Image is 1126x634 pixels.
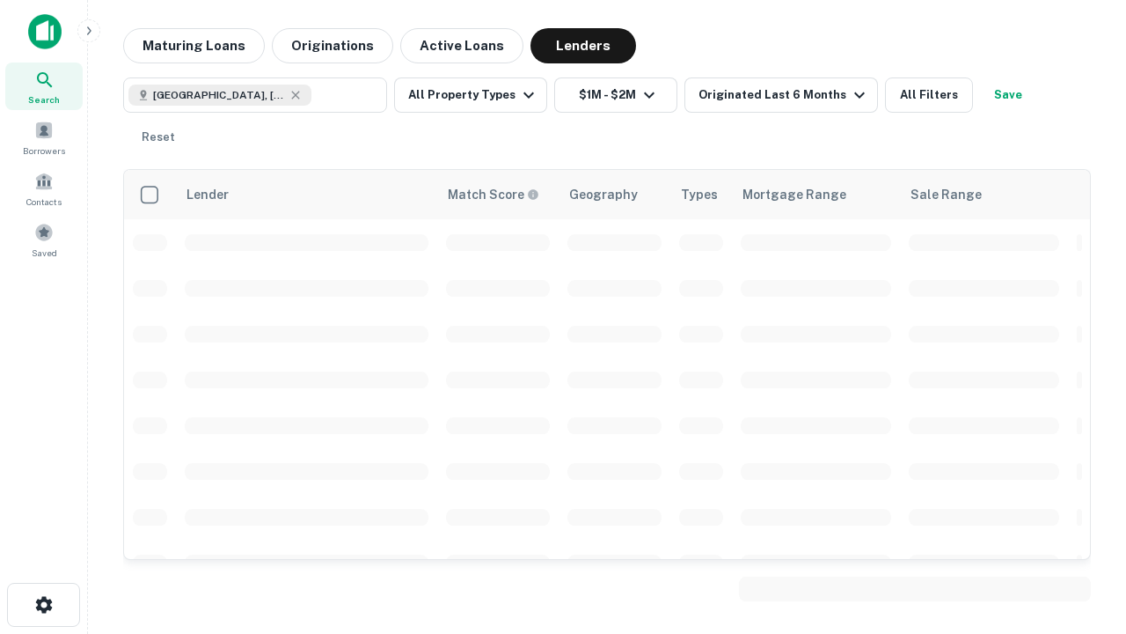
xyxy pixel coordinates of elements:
[153,87,285,103] span: [GEOGRAPHIC_DATA], [GEOGRAPHIC_DATA], [GEOGRAPHIC_DATA]
[5,114,83,161] a: Borrowers
[885,77,973,113] button: All Filters
[910,184,982,205] div: Sale Range
[176,170,437,219] th: Lender
[448,185,539,204] div: Capitalize uses an advanced AI algorithm to match your search with the best lender. The match sco...
[437,170,559,219] th: Capitalize uses an advanced AI algorithm to match your search with the best lender. The match sco...
[28,14,62,49] img: capitalize-icon.png
[5,165,83,212] a: Contacts
[28,92,60,107] span: Search
[559,170,670,219] th: Geography
[684,77,878,113] button: Originated Last 6 Months
[394,77,547,113] button: All Property Types
[732,170,900,219] th: Mortgage Range
[400,28,523,63] button: Active Loans
[123,28,265,63] button: Maturing Loans
[272,28,393,63] button: Originations
[26,195,62,209] span: Contacts
[681,184,718,205] div: Types
[448,185,536,204] h6: Match Score
[530,28,636,63] button: Lenders
[32,246,57,260] span: Saved
[698,85,870,106] div: Originated Last 6 Months
[742,184,846,205] div: Mortgage Range
[554,77,677,113] button: $1M - $2M
[5,63,83,110] a: Search
[186,184,229,205] div: Lender
[5,216,83,263] a: Saved
[130,120,186,155] button: Reset
[900,170,1068,219] th: Sale Range
[569,184,638,205] div: Geography
[1038,437,1126,521] iframe: Chat Widget
[23,144,65,158] span: Borrowers
[670,170,732,219] th: Types
[980,77,1036,113] button: Save your search to get updates of matches that match your search criteria.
